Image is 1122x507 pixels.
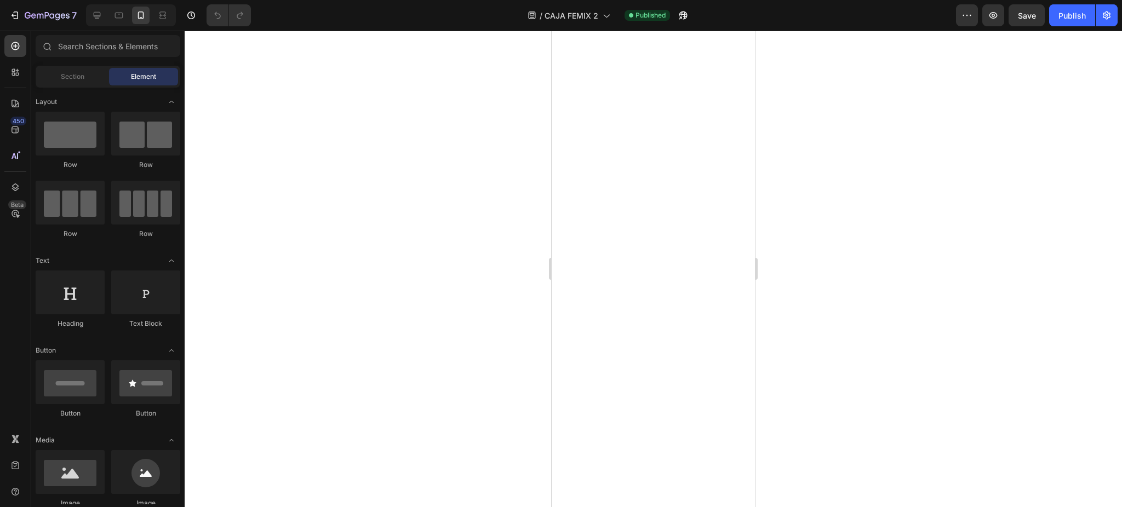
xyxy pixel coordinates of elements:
[540,10,542,21] span: /
[111,229,180,239] div: Row
[8,200,26,209] div: Beta
[207,4,251,26] div: Undo/Redo
[163,252,180,269] span: Toggle open
[1018,11,1036,20] span: Save
[131,72,156,82] span: Element
[36,435,55,445] span: Media
[61,72,84,82] span: Section
[111,160,180,170] div: Row
[36,319,105,329] div: Heading
[163,431,180,449] span: Toggle open
[1058,10,1086,21] div: Publish
[36,345,56,355] span: Button
[36,408,105,418] div: Button
[72,9,77,22] p: 7
[636,10,666,20] span: Published
[1009,4,1045,26] button: Save
[10,117,26,125] div: 450
[545,10,598,21] span: CAJA FEMIX 2
[36,256,49,266] span: Text
[36,97,57,107] span: Layout
[163,93,180,111] span: Toggle open
[111,408,180,418] div: Button
[163,342,180,359] span: Toggle open
[111,319,180,329] div: Text Block
[36,35,180,57] input: Search Sections & Elements
[36,229,105,239] div: Row
[1049,4,1095,26] button: Publish
[4,4,82,26] button: 7
[36,160,105,170] div: Row
[552,31,755,507] iframe: Design area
